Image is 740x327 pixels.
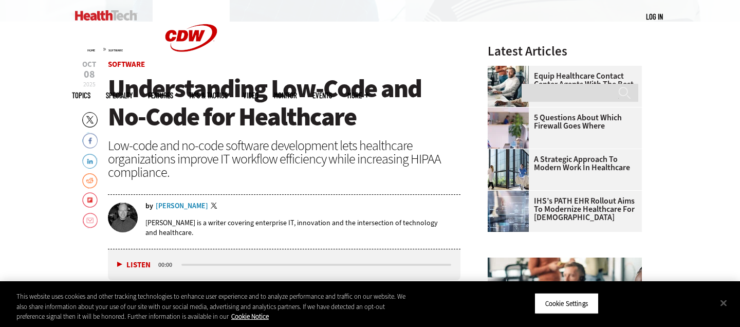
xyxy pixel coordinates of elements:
div: User menu [646,11,663,22]
button: Listen [117,261,151,269]
span: Specialty [106,92,133,99]
a: [PERSON_NAME] [156,203,208,210]
a: Video [243,92,258,99]
div: media player [108,249,460,280]
div: Low-code and no-code software development lets healthcare organizations improve IT workflow effic... [108,139,460,179]
a: Log in [646,12,663,21]
a: More information about your privacy [231,312,269,321]
p: [PERSON_NAME] is a writer covering enterprise IT, innovation and the intersection of technology a... [145,218,460,238]
span: by [145,203,153,210]
a: Healthcare provider using computer [488,107,534,116]
a: CDW [153,68,230,79]
a: IHS’s PATH EHR Rollout Aims to Modernize Healthcare for [DEMOGRAPHIC_DATA] [488,197,636,222]
img: Healthcare provider using computer [488,107,529,149]
span: More [347,92,369,99]
img: Contact center [488,66,529,107]
img: Electronic health records [488,191,529,232]
img: Brian Horowitz [108,203,138,232]
img: Health workers in a modern hospital [488,149,529,190]
a: 5 Questions About Which Firewall Goes Where [488,114,636,130]
a: Features [148,92,173,99]
a: Twitter [211,203,220,211]
a: Electronic health records [488,191,534,199]
a: Health workers in a modern hospital [488,149,534,157]
a: A Strategic Approach to Modern Work in Healthcare [488,155,636,172]
span: Topics [72,92,90,99]
button: Close [712,292,735,314]
a: Tips & Tactics [189,92,228,99]
button: Cookie Settings [534,293,599,314]
div: duration [157,260,180,269]
a: Events [312,92,332,99]
a: MonITor [274,92,297,99]
div: This website uses cookies and other tracking technologies to enhance user experience and to analy... [16,292,407,322]
img: Home [75,10,137,21]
